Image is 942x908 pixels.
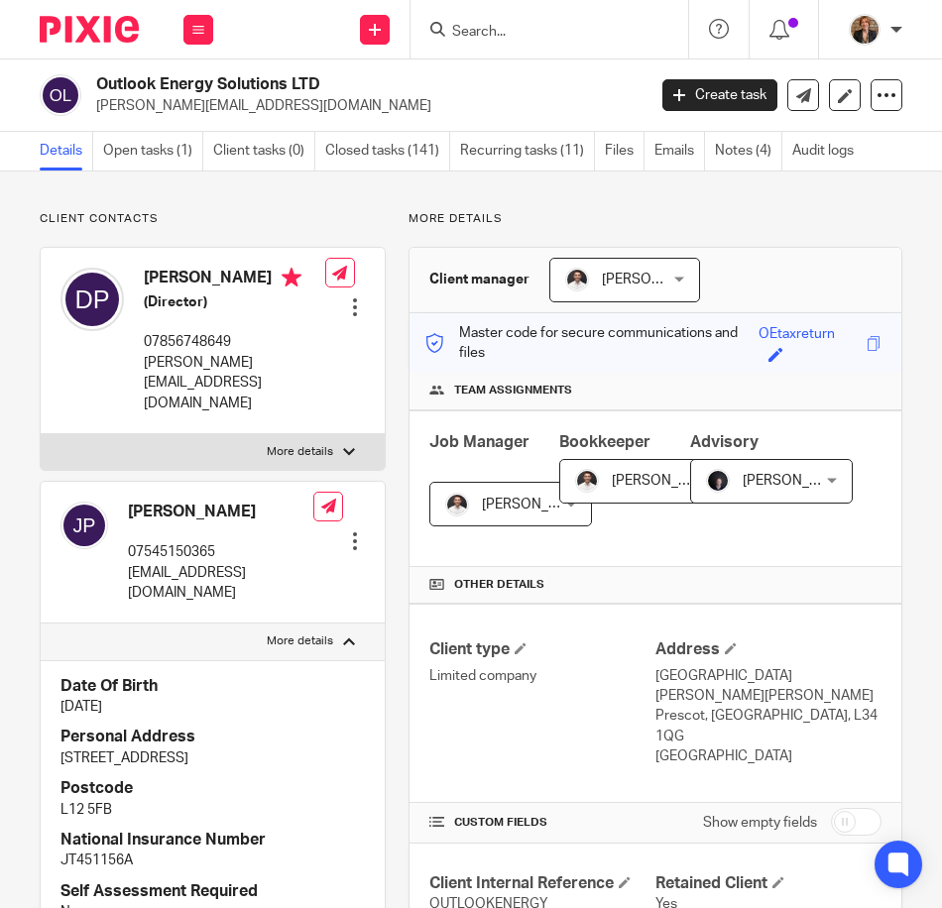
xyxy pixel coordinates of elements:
h2: Outlook Energy Solutions LTD [96,74,526,95]
img: Pixie [40,16,139,43]
div: OEtaxreturn [759,324,835,347]
p: Limited company [429,666,655,686]
h4: [PERSON_NAME] [144,268,325,292]
h4: Client Internal Reference [429,873,655,894]
h4: National Insurance Number [60,830,365,851]
h4: Date Of Birth [60,676,365,697]
a: Open tasks (1) [103,132,203,170]
a: Create task [662,79,777,111]
img: svg%3E [40,74,81,116]
input: Search [450,24,629,42]
img: svg%3E [60,268,124,331]
p: Master code for secure communications and files [424,323,759,364]
img: 455A2509.jpg [706,469,730,493]
p: [PERSON_NAME][EMAIL_ADDRESS][DOMAIN_NAME] [144,353,325,413]
a: Recurring tasks (11) [460,132,595,170]
img: dom%20slack.jpg [445,493,469,516]
span: Job Manager [429,434,530,450]
span: Other details [454,577,544,593]
p: More details [267,444,333,460]
a: Closed tasks (141) [325,132,450,170]
p: [STREET_ADDRESS] [60,748,365,768]
h4: [PERSON_NAME] [128,502,313,522]
p: [PERSON_NAME][EMAIL_ADDRESS][DOMAIN_NAME] [96,96,633,116]
i: Primary [282,268,301,287]
p: Client contacts [40,211,386,227]
img: WhatsApp%20Image%202025-04-23%20at%2010.20.30_16e186ec.jpg [849,14,881,46]
h4: Retained Client [655,873,882,894]
span: [PERSON_NAME] [743,474,852,488]
label: Show empty fields [703,813,817,833]
p: L12 5FB [60,800,365,820]
img: dom%20slack.jpg [565,268,589,291]
h4: Personal Address [60,727,365,747]
a: Client tasks (0) [213,132,315,170]
a: Notes (4) [715,132,782,170]
h4: Client type [429,639,655,660]
img: svg%3E [60,502,108,549]
p: [EMAIL_ADDRESS][DOMAIN_NAME] [128,563,313,604]
p: 07856748649 [144,332,325,352]
a: Audit logs [792,132,864,170]
p: [GEOGRAPHIC_DATA] [655,746,882,766]
p: JT451156A [60,851,365,870]
a: Files [605,132,645,170]
span: Bookkeeper [559,434,650,450]
h5: (Director) [144,292,325,312]
p: [GEOGRAPHIC_DATA][PERSON_NAME][PERSON_NAME] [655,666,882,707]
p: Prescot, [GEOGRAPHIC_DATA], L34 1QG [655,706,882,746]
p: More details [409,211,902,227]
h4: Self Assessment Required [60,881,365,902]
h4: Address [655,639,882,660]
h4: Postcode [60,778,365,799]
span: [PERSON_NAME] [612,474,721,488]
h4: CUSTOM FIELDS [429,815,655,831]
span: [PERSON_NAME] [602,273,711,286]
a: Emails [654,132,705,170]
span: Advisory [690,434,759,450]
span: Team assignments [454,383,572,398]
p: More details [267,633,333,649]
p: [DATE] [60,697,365,717]
p: 07545150365 [128,542,313,562]
img: dom%20slack.jpg [575,469,599,493]
a: Details [40,132,93,170]
h3: Client manager [429,270,530,289]
span: [PERSON_NAME] [482,498,591,511]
